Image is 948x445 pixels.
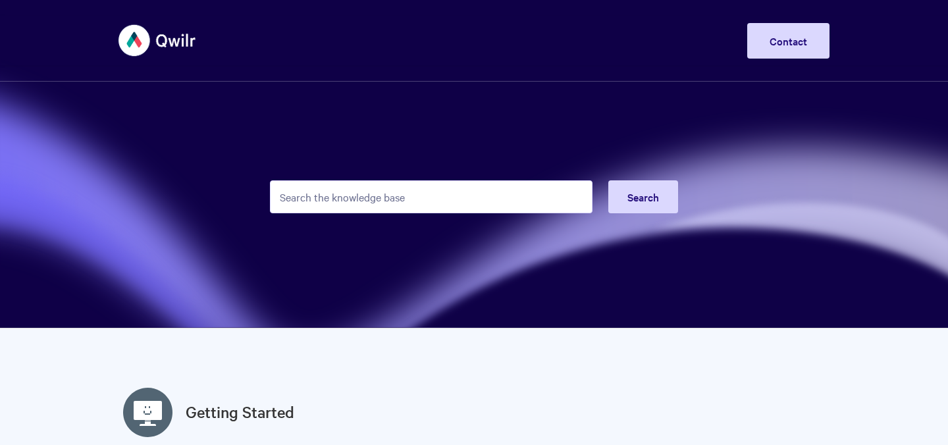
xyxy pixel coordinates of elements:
input: Search the knowledge base [270,180,592,213]
button: Search [608,180,678,213]
a: Getting Started [186,400,294,424]
a: Contact [747,23,829,59]
span: Search [627,190,659,204]
img: Qwilr Help Center [118,16,197,65]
